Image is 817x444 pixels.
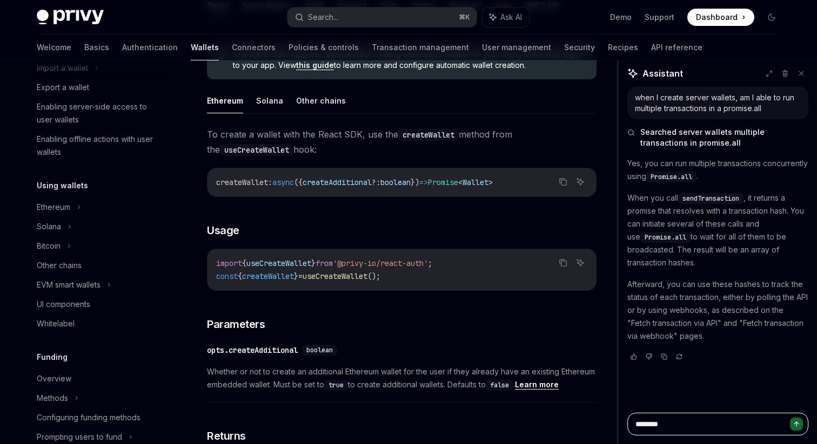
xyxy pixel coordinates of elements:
[428,177,458,187] span: Promise
[627,157,808,183] p: Yes, you can run multiple transactions concurrently using .
[37,372,71,385] div: Overview
[308,11,338,24] div: Search...
[651,35,702,60] a: API reference
[216,271,238,281] span: const
[28,369,166,388] a: Overview
[645,12,674,23] a: Support
[37,411,140,424] div: Configuring funding methods
[207,223,239,238] span: Usage
[627,192,808,269] p: When you call , it returns a promise that resolves with a transaction hash. You can initiate seve...
[246,258,311,268] span: useCreateWallet
[294,177,303,187] span: ({
[268,177,272,187] span: :
[482,8,530,27] button: Ask AI
[37,240,61,252] div: Bitcoin
[37,431,122,443] div: Prompting users to fund
[411,177,419,187] span: })
[191,35,219,60] a: Wallets
[37,133,160,159] div: Enabling offline actions with user wallets
[459,13,470,22] span: ⌘ K
[640,127,808,148] span: Searched server wallets multiple transactions in promise.all
[37,278,101,291] div: EVM smart wallets
[645,233,686,242] span: Promise.all
[207,428,246,443] span: Returns
[306,346,333,354] span: boolean
[207,88,243,113] button: Ethereum
[28,408,166,427] a: Configuring funding methods
[28,256,166,275] a: Other chains
[238,271,242,281] span: {
[207,317,265,332] span: Parameters
[556,256,570,270] button: Copy the contents from the code block
[207,345,298,356] div: opts.createAdditional
[515,380,559,390] a: Learn more
[294,271,298,281] span: }
[763,9,780,26] button: Toggle dark mode
[296,60,334,70] a: this guide
[372,35,469,60] a: Transaction management
[37,298,90,311] div: UI components
[696,12,738,23] span: Dashboard
[28,97,166,129] a: Enabling server-side access to user wallets
[37,10,104,25] img: dark logo
[458,177,463,187] span: <
[37,100,160,126] div: Enabling server-side access to user wallets
[608,35,638,60] a: Recipes
[37,81,89,94] div: Export a wallet
[316,258,333,268] span: from
[610,12,632,23] a: Demo
[37,35,71,60] a: Welcome
[682,194,739,203] span: sendTransaction
[303,177,372,187] span: createAdditional
[428,258,432,268] span: ;
[220,144,293,156] code: useCreateWallet
[28,129,166,162] a: Enabling offline actions with user wallets
[207,365,597,391] span: Whether or not to create an additional Ethereum wallet for the user if they already have an exist...
[28,314,166,333] a: Whitelabel
[635,92,801,114] div: when I create server wallets, am I able to run multiple transactions in a promise.all
[790,418,803,431] button: Send message
[296,88,346,113] button: Other chains
[37,179,88,192] h5: Using wallets
[289,35,359,60] a: Policies & controls
[287,8,477,27] button: Search...⌘K
[242,271,294,281] span: createWallet
[242,258,246,268] span: {
[303,271,367,281] span: useCreateWallet
[367,271,380,281] span: ();
[28,295,166,314] a: UI components
[216,258,242,268] span: import
[37,259,82,272] div: Other chains
[627,278,808,343] p: Afterward, you can use these hashes to track the status of each transaction, either by polling th...
[573,256,587,270] button: Ask AI
[37,220,61,233] div: Solana
[627,127,808,148] button: Searched server wallets multiple transactions in promise.all
[37,317,75,330] div: Whitelabel
[298,271,303,281] span: =
[28,78,166,97] a: Export a wallet
[687,9,754,26] a: Dashboard
[486,380,513,391] code: false
[84,35,109,60] a: Basics
[398,129,459,141] code: createWallet
[256,88,283,113] button: Solana
[482,35,551,60] a: User management
[500,12,522,23] span: Ask AI
[642,67,683,80] span: Assistant
[651,173,692,181] span: Promise.all
[380,177,411,187] span: boolean
[333,258,428,268] span: '@privy-io/react-auth'
[232,35,276,60] a: Connectors
[573,175,587,189] button: Ask AI
[488,177,493,187] span: >
[372,177,380,187] span: ?:
[463,177,488,187] span: Wallet
[37,201,70,214] div: Ethereum
[324,380,348,391] code: true
[122,35,178,60] a: Authentication
[207,127,597,157] span: To create a wallet with the React SDK, use the method from the hook:
[564,35,595,60] a: Security
[216,177,268,187] span: createWallet
[37,351,68,364] h5: Funding
[272,177,294,187] span: async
